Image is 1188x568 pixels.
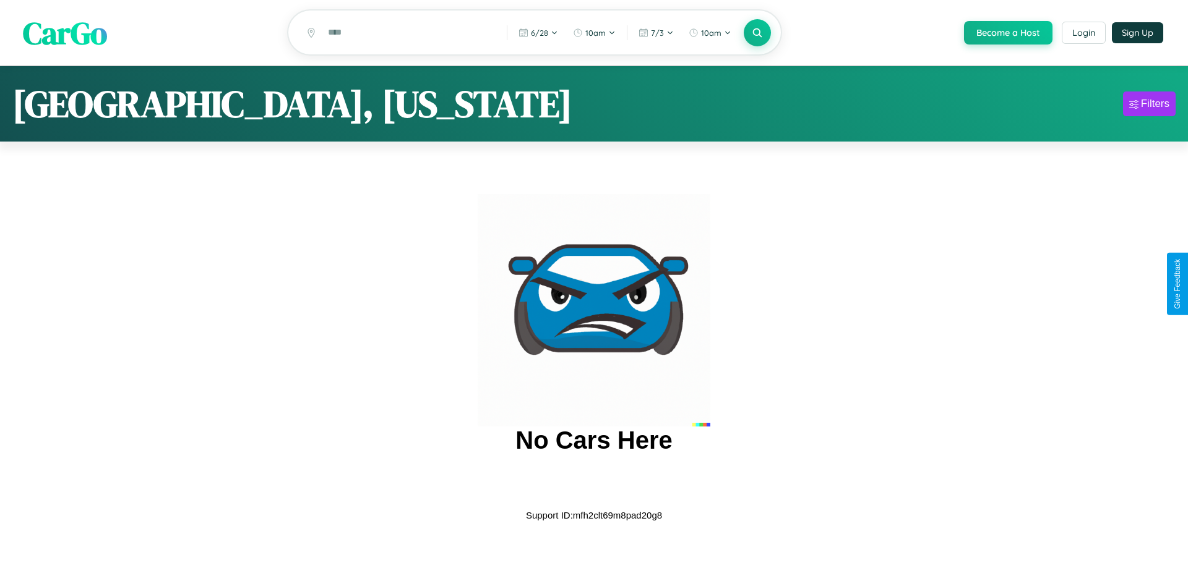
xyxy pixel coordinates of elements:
button: 6/28 [512,23,564,43]
div: Give Feedback [1173,259,1182,309]
button: Filters [1123,91,1176,116]
span: 10am [701,28,721,38]
button: Login [1062,22,1106,44]
h2: No Cars Here [515,426,672,454]
span: CarGo [23,11,107,54]
span: 10am [585,28,606,38]
button: 7/3 [632,23,680,43]
p: Support ID: mfh2clt69m8pad20g8 [526,507,662,523]
button: 10am [682,23,738,43]
button: 10am [567,23,622,43]
div: Filters [1141,98,1169,110]
img: car [478,194,710,426]
button: Become a Host [964,21,1052,45]
h1: [GEOGRAPHIC_DATA], [US_STATE] [12,78,572,129]
span: 6 / 28 [531,28,548,38]
span: 7 / 3 [651,28,664,38]
button: Sign Up [1112,22,1163,43]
